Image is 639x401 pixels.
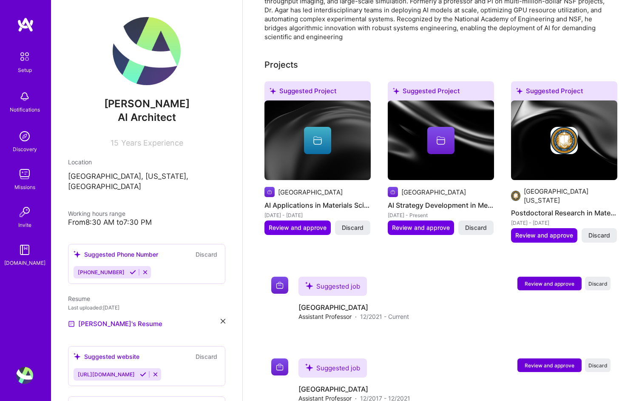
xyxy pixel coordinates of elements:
[16,203,33,221] img: Invite
[68,172,225,192] p: [GEOGRAPHIC_DATA], [US_STATE], [GEOGRAPHIC_DATA]
[264,58,298,71] div: Add projects you've worked on
[355,312,357,321] span: ·
[121,138,183,147] span: Years Experience
[388,211,494,220] div: [DATE] - Present
[582,228,617,243] button: Discard
[264,200,371,211] h4: AI Applications in Materials Science
[78,269,125,275] span: [PHONE_NUMBER]
[18,66,32,74] div: Setup
[585,358,611,372] button: Discard
[130,269,136,275] i: Accept
[10,105,40,114] div: Notifications
[264,81,371,104] div: Suggested Project
[264,211,371,220] div: [DATE] - [DATE]
[525,280,574,287] span: Review and approve
[152,371,159,378] i: Reject
[193,249,220,259] button: Discard
[465,223,487,232] span: Discard
[68,97,225,110] span: [PERSON_NAME]
[193,352,220,361] button: Discard
[511,207,617,218] h4: Postdoctoral Research in Materials Science
[118,111,176,123] span: AI Architect
[264,187,275,197] img: Company logo
[14,183,35,192] div: Missions
[270,88,276,94] i: icon SuggestedTeams
[388,200,494,211] h4: AI Strategy Development in Mechanical Engineering
[68,319,162,329] a: [PERSON_NAME]'s Resume
[278,188,343,197] div: [GEOGRAPHIC_DATA]
[18,221,31,229] div: Invite
[221,319,225,324] i: icon Close
[305,282,313,289] i: icon SuggestedTeams
[74,353,81,360] i: icon SuggestedTeams
[401,188,466,197] div: [GEOGRAPHIC_DATA]
[517,358,582,372] button: Review and approve
[271,277,288,294] img: Company logo
[388,100,494,180] img: cover
[264,221,331,235] button: Review and approve
[113,17,181,85] img: User Avatar
[74,250,158,259] div: Suggested Phone Number
[14,367,35,384] a: User Avatar
[68,295,90,302] span: Resume
[515,231,573,240] span: Review and approve
[298,277,367,296] div: Suggested job
[16,128,33,145] img: discovery
[392,223,450,232] span: Review and approve
[68,218,225,227] div: From 8:30 AM to 7:30 PM
[393,88,399,94] i: icon SuggestedTeams
[525,362,574,369] span: Review and approve
[458,221,494,235] button: Discard
[551,127,578,154] img: Company logo
[588,231,610,240] span: Discard
[517,277,582,290] button: Review and approve
[68,303,225,312] div: Last uploaded: [DATE]
[585,277,611,290] button: Discard
[298,303,409,312] h4: [GEOGRAPHIC_DATA]
[524,187,617,205] div: [GEOGRAPHIC_DATA][US_STATE]
[16,88,33,105] img: bell
[588,280,608,287] span: Discard
[16,166,33,183] img: teamwork
[388,81,494,104] div: Suggested Project
[269,223,327,232] span: Review and approve
[360,312,409,321] span: 12/2021 - Current
[588,362,608,369] span: Discard
[305,364,313,371] i: icon SuggestedTeams
[74,251,81,258] i: icon SuggestedTeams
[16,241,33,258] img: guide book
[298,312,352,321] span: Assistant Professor
[264,100,371,180] img: cover
[68,321,75,327] img: Resume
[78,371,135,378] span: [URL][DOMAIN_NAME]
[271,358,288,375] img: Company logo
[68,210,125,217] span: Working hours range
[511,81,617,104] div: Suggested Project
[16,48,34,66] img: setup
[68,158,225,166] div: Location
[142,269,148,275] i: Reject
[16,367,33,384] img: User Avatar
[298,384,410,394] h4: [GEOGRAPHIC_DATA]
[111,138,119,147] span: 15
[74,352,139,361] div: Suggested website
[511,191,520,201] img: Company logo
[511,100,617,180] img: cover
[17,17,34,32] img: logo
[516,88,523,94] i: icon SuggestedTeams
[13,145,37,154] div: Discovery
[511,218,617,227] div: [DATE] - [DATE]
[511,228,577,243] button: Review and approve
[342,223,364,232] span: Discard
[298,358,367,378] div: Suggested job
[264,58,298,71] div: Projects
[335,221,370,235] button: Discard
[388,187,398,197] img: Company logo
[4,258,45,267] div: [DOMAIN_NAME]
[140,371,146,378] i: Accept
[388,221,454,235] button: Review and approve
